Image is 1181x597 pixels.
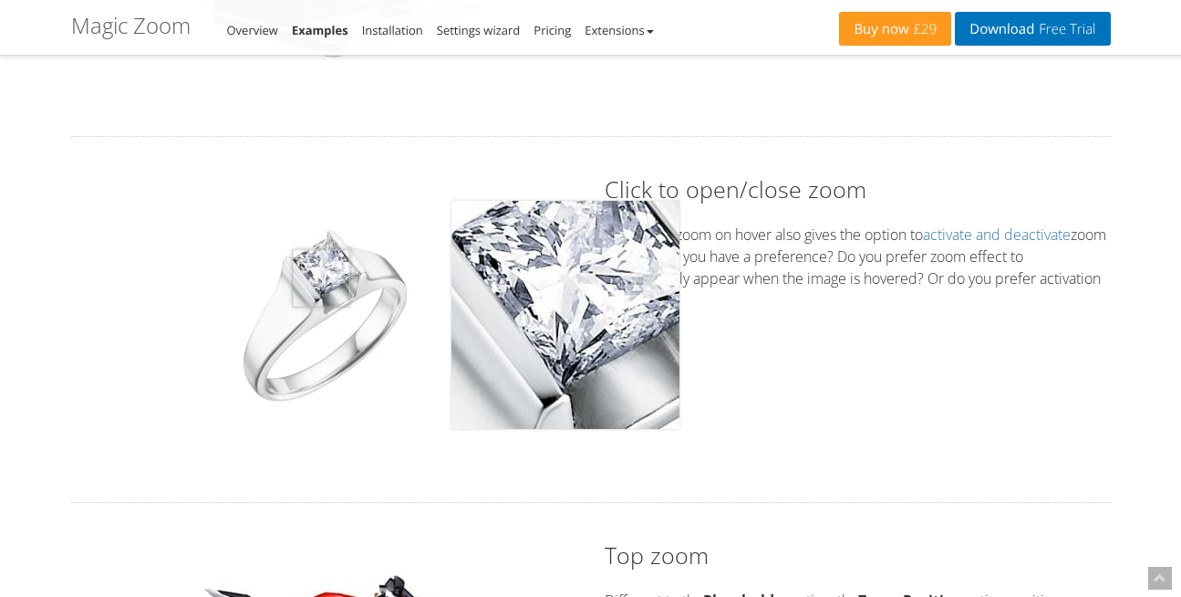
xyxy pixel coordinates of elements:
a: DownloadFree Trial [955,12,1110,46]
a: Examples [292,22,348,38]
p: Our image zoom on hover also gives the option to zoom on click. Do you have a preference? Do you ... [605,224,1111,311]
span: Free Trial [1034,22,1095,37]
a: Click to open/close zoom exampleClick to open/close zoom example [210,201,438,429]
h2: Click to open/close zoom [605,173,1111,205]
a: Installation [362,22,423,38]
a: Pricing [534,22,571,38]
span: £29 [909,22,938,37]
h2: Top zoom [605,539,1111,571]
a: Settings wizard [437,22,521,38]
img: Click to open/close zoom example [210,201,438,429]
a: Extensions [585,22,653,38]
a: Overview [227,22,278,38]
a: Buy now£29 [839,12,951,46]
h1: Magic Zoom [71,14,191,37]
a: activate and deactivate [923,225,1071,245]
